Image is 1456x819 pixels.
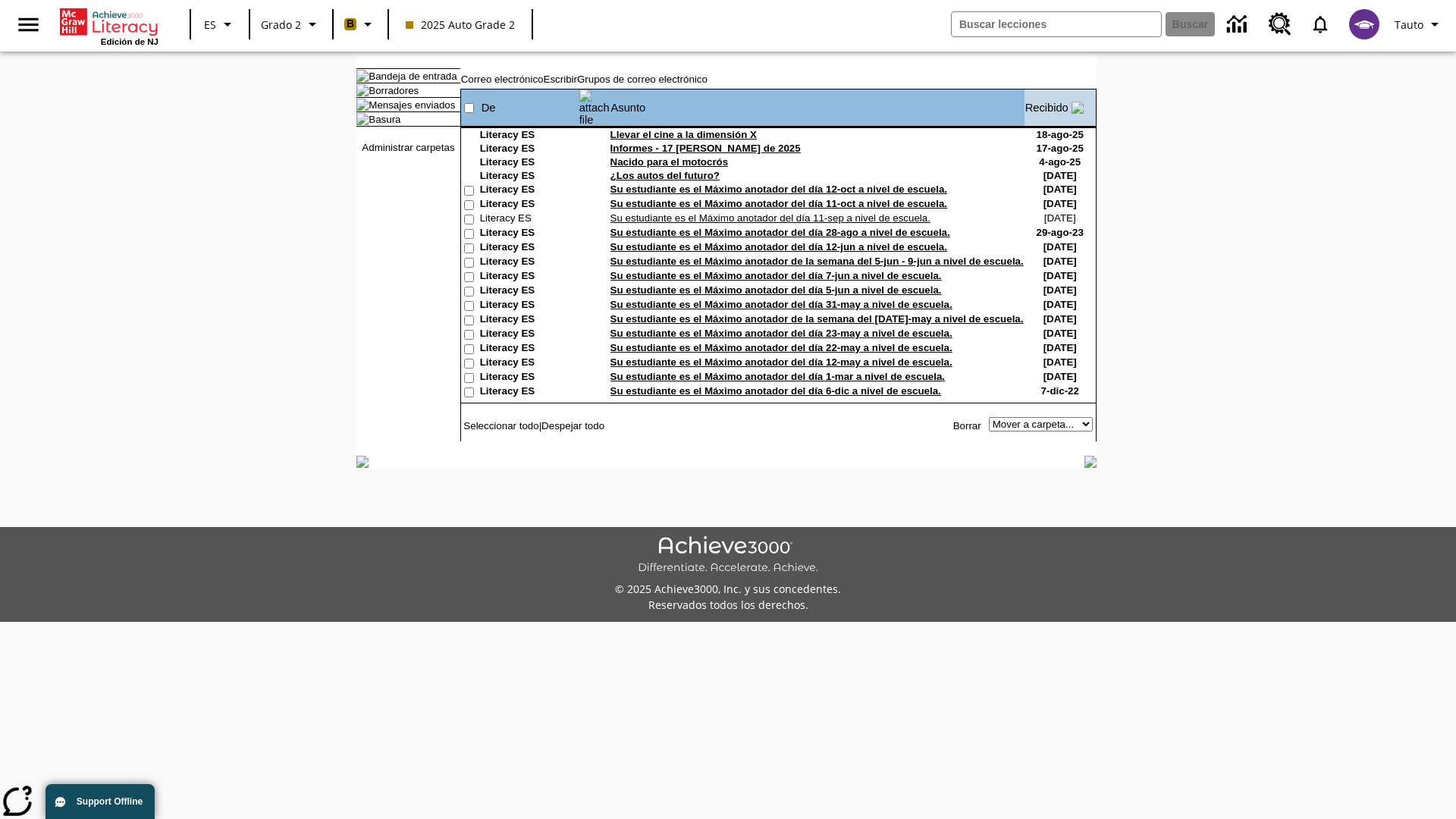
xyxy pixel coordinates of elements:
[1043,270,1077,281] nobr: [DATE]
[1037,227,1084,238] nobr: 29-ago-23
[1043,241,1077,253] nobr: [DATE]
[45,784,155,819] button: Support Offline
[480,371,579,385] td: Literacy ES
[1043,184,1077,195] nobr: [DATE]
[610,356,952,368] a: Su estudiante es el Máximo anotador del día 12-may a nivel de escuela.
[338,11,383,38] button: Boost El color de la clase es anaranjado claro. Cambiar el color de la clase.
[1037,143,1084,154] nobr: 17-ago-25
[369,85,419,96] a: Borradores
[60,5,158,46] div: Portada
[196,11,244,38] button: Lenguaje: ES, Selecciona un idioma
[610,198,947,209] a: Su estudiante es el Máximo anotador del día 11-oct a nivel de escuela.
[356,70,369,82] img: folder_icon_pick.gif
[610,241,947,253] a: Su estudiante es el Máximo anotador del día 12-jun a nivel de escuela.
[1025,102,1068,114] a: Recibido
[610,270,942,281] a: Su estudiante es el Máximo anotador del día 7-jun a nivel de escuela.
[463,420,538,431] a: Seleccionar todo
[461,74,544,85] a: Correo electrónico
[480,170,579,184] td: Literacy ES
[1395,17,1423,33] span: Tauto
[480,270,579,284] td: Literacy ES
[610,170,720,181] a: ¿Los autos del futuro?
[480,342,579,356] td: Literacy ES
[480,299,579,313] td: Literacy ES
[480,313,579,328] td: Literacy ES
[952,12,1161,36] input: Buscar campo
[480,328,579,342] td: Literacy ES
[480,356,579,371] td: Literacy ES
[638,536,818,575] img: Achieve3000 Differentiate Accelerate Achieve
[610,227,950,238] a: Su estudiante es el Máximo anotador del día 28-ago a nivel de escuela.
[1043,299,1077,310] nobr: [DATE]
[480,241,579,256] td: Literacy ES
[480,284,579,299] td: Literacy ES
[480,198,579,212] td: Literacy ES
[406,17,515,33] span: 2025 Auto Grade 2
[610,284,942,296] a: Su estudiante es el Máximo anotador del día 5-jun a nivel de escuela.
[579,89,610,126] img: attach file
[1043,356,1077,368] nobr: [DATE]
[1043,256,1077,267] nobr: [DATE]
[1044,212,1076,224] nobr: [DATE]
[6,2,51,47] button: Abrir el menú lateral
[255,11,328,38] button: Grado: Grado 2, Elige un grado
[1043,371,1077,382] nobr: [DATE]
[1389,11,1450,38] button: Perfil/Configuración
[461,417,646,434] td: |
[77,796,143,807] span: Support Offline
[356,99,369,111] img: folder_icon.gif
[1043,198,1077,209] nobr: [DATE]
[356,456,369,468] img: table_footer_left.gif
[369,114,400,125] a: Basura
[611,102,646,114] a: Asunto
[1301,5,1340,44] a: Notificaciones
[369,99,455,111] a: Mensajes enviados
[347,14,354,33] span: B
[1043,284,1077,296] nobr: [DATE]
[610,256,1024,267] a: Su estudiante es el Máximo anotador de la semana del 5-jun - 9-jun a nivel de escuela.
[356,84,369,96] img: folder_icon.gif
[1072,102,1084,114] img: arrow_down.gif
[610,313,1024,325] a: Su estudiante es el Máximo anotador de la semana del [DATE]-may a nivel de escuela.
[610,299,952,310] a: Su estudiante es el Máximo anotador del día 31-may a nivel de escuela.
[1037,129,1084,140] nobr: 18-ago-25
[480,143,579,156] td: Literacy ES
[1043,170,1077,181] nobr: [DATE]
[1349,9,1379,39] img: avatar image
[541,420,604,431] a: Despejar todo
[610,342,952,353] a: Su estudiante es el Máximo anotador del día 22-may a nivel de escuela.
[610,129,757,140] a: Llevar el cine a la dimensión X
[1043,342,1077,353] nobr: [DATE]
[1218,4,1260,45] a: Centro de información
[480,129,579,143] td: Literacy ES
[1084,456,1097,468] img: table_footer_right.gif
[356,113,369,125] img: folder_icon.gif
[610,143,801,154] a: Informes - 17 [PERSON_NAME] de 2025
[482,102,496,114] a: De
[610,184,947,195] a: Su estudiante es el Máximo anotador del día 12-oct a nivel de escuela.
[1041,385,1079,397] nobr: 7-dic-22
[480,256,579,270] td: Literacy ES
[1340,5,1389,44] button: Escoja un nuevo avatar
[101,37,158,46] span: Edición de NJ
[1043,328,1077,339] nobr: [DATE]
[480,156,579,170] td: Literacy ES
[369,71,457,82] a: Bandeja de entrada
[1260,4,1301,45] a: Centro de recursos, Se abrirá en una pestaña nueva.
[953,420,981,431] a: Borrar
[610,212,930,224] a: Su estudiante es el Máximo anotador del día 11-sep a nivel de escuela.
[480,385,579,400] td: Literacy ES
[610,371,945,382] a: Su estudiante es el Máximo anotador del día 1-mar a nivel de escuela.
[610,328,952,339] a: Su estudiante es el Máximo anotador del día 23-may a nivel de escuela.
[577,74,708,85] a: Grupos de correo electrónico
[480,212,579,227] td: Literacy ES
[480,184,579,198] td: Literacy ES
[1043,313,1077,325] nobr: [DATE]
[1039,156,1081,168] nobr: 4-ago-25
[610,385,941,397] a: Su estudiante es el Máximo anotador del día 6-dic a nivel de escuela.
[480,227,579,241] td: Literacy ES
[610,156,729,168] a: Nacido para el motocrós
[362,142,454,153] a: Administrar carpetas
[261,17,301,33] span: Grado 2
